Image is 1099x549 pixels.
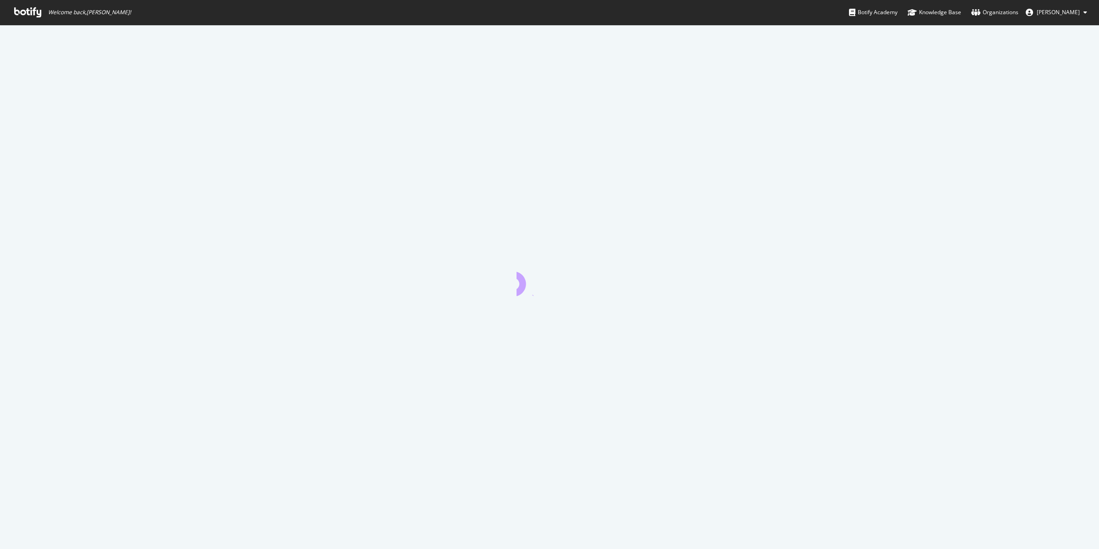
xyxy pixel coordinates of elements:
[1037,8,1080,16] span: Brendan O'Connell
[849,8,898,17] div: Botify Academy
[48,9,131,16] span: Welcome back, [PERSON_NAME] !
[1018,5,1094,20] button: [PERSON_NAME]
[517,263,582,296] div: animation
[908,8,961,17] div: Knowledge Base
[971,8,1018,17] div: Organizations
